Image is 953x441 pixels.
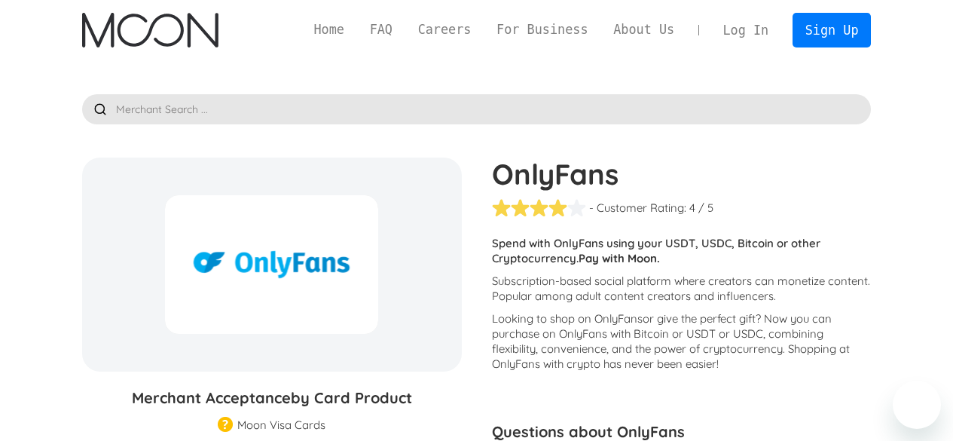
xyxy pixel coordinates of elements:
img: Moon Logo [82,13,218,47]
h3: Merchant Acceptance [82,387,462,409]
a: Careers [405,20,484,39]
p: Subscription-based social platform where creators can monetize content. Popular among adult conte... [492,274,872,304]
iframe: Button to launch messaging window [893,381,941,429]
a: For Business [484,20,600,39]
div: Moon Visa Cards [237,418,325,433]
h1: OnlyFans [492,158,872,191]
div: / 5 [698,201,713,216]
a: Home [301,20,357,39]
strong: Pay with Moon. [579,251,660,265]
span: or give the perfect gift [643,311,756,326]
a: FAQ [357,20,405,39]
span: by Card Product [291,388,412,407]
a: About Us [600,20,687,39]
a: home [82,13,218,47]
a: Log In [710,14,781,47]
input: Merchant Search ... [82,94,872,124]
a: Sign Up [793,13,871,47]
div: 4 [689,201,695,216]
div: - Customer Rating: [589,201,686,216]
p: Looking to shop on OnlyFans ? Now you can purchase on OnlyFans with Bitcoin or USDT or USDC, comb... [492,311,872,372]
p: Spend with OnlyFans using your USDT, USDC, Bitcoin or other Cryptocurrency. [492,236,872,266]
